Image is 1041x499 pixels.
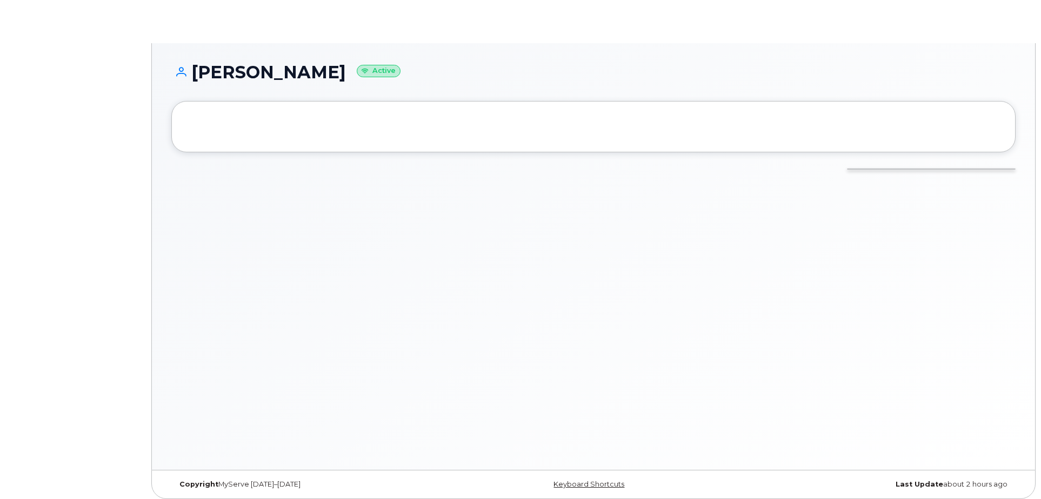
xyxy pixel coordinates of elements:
[179,480,218,488] strong: Copyright
[734,480,1016,489] div: about 2 hours ago
[171,480,453,489] div: MyServe [DATE]–[DATE]
[171,63,1016,82] h1: [PERSON_NAME]
[553,480,624,488] a: Keyboard Shortcuts
[357,65,401,77] small: Active
[896,480,943,488] strong: Last Update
